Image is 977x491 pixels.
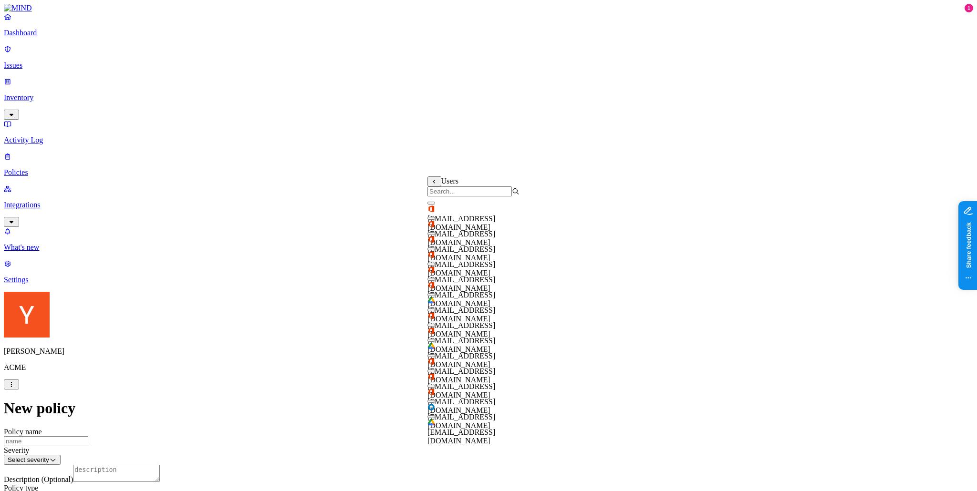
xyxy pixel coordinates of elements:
img: office-365 [427,281,435,289]
img: office-365 [427,266,435,274]
img: office-365 [427,388,435,396]
img: google-drive [427,297,435,304]
img: office-365 [427,220,435,228]
img: office-365 [427,327,435,335]
input: Search... [427,186,512,196]
img: Yoav Shaked [4,292,50,338]
p: Issues [4,61,973,70]
div: 1 [965,4,973,12]
p: Settings [4,276,973,284]
img: office-365 [427,312,435,319]
img: MIND [4,4,32,12]
p: Inventory [4,93,973,102]
p: Dashboard [4,29,973,37]
a: What's new [4,227,973,252]
p: Activity Log [4,136,973,144]
p: What's new [4,243,973,252]
img: office-365 [427,358,435,365]
label: Severity [4,446,29,454]
p: Policies [4,168,973,177]
span: [EMAIL_ADDRESS][DOMAIN_NAME] [427,428,495,445]
a: Issues [4,45,973,70]
img: office-365 [427,235,435,243]
img: office-365 [427,205,435,213]
img: google-drive [427,342,435,350]
img: office-365 [427,251,435,258]
span: Users [441,177,458,185]
a: Dashboard [4,12,973,37]
p: Integrations [4,201,973,209]
label: Policy name [4,428,42,436]
label: Description (Optional) [4,475,73,483]
a: MIND [4,4,973,12]
a: Integrations [4,184,973,225]
p: ACME [4,363,973,372]
img: google-drive [427,419,435,426]
a: Policies [4,152,973,177]
p: [PERSON_NAME] [4,347,973,356]
img: okta2 [427,403,435,411]
img: office-365 [427,373,435,380]
input: name [4,436,88,446]
h1: New policy [4,399,973,417]
a: Activity Log [4,120,973,144]
a: Settings [4,259,973,284]
a: Inventory [4,77,973,118]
